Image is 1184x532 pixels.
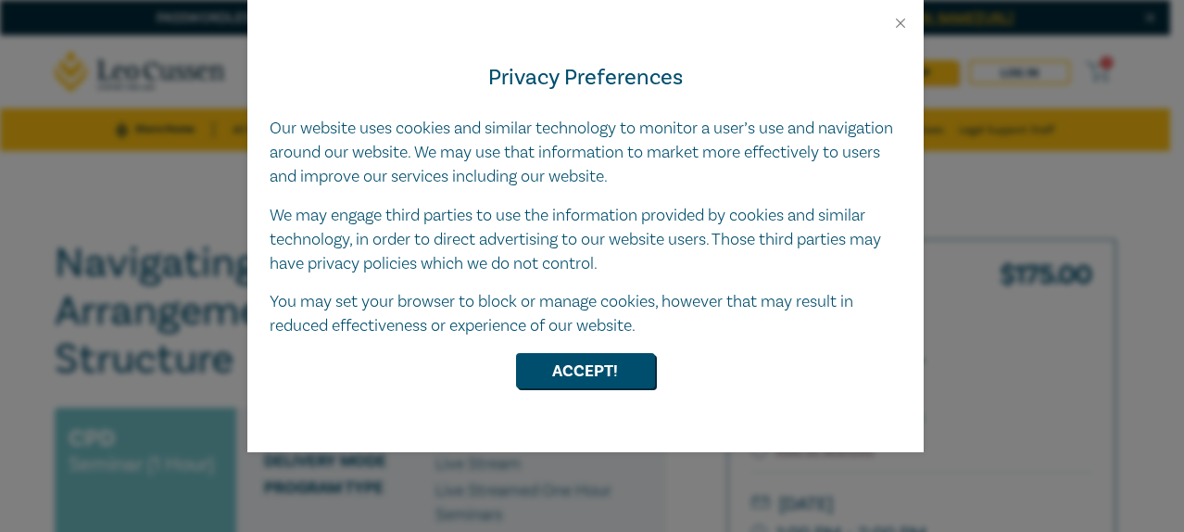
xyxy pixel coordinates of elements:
p: You may set your browser to block or manage cookies, however that may result in reduced effective... [270,290,901,338]
button: Accept! [516,353,655,388]
p: We may engage third parties to use the information provided by cookies and similar technology, in... [270,204,901,276]
p: Our website uses cookies and similar technology to monitor a user’s use and navigation around our... [270,117,901,189]
h4: Privacy Preferences [270,61,901,95]
button: Close [892,15,909,32]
